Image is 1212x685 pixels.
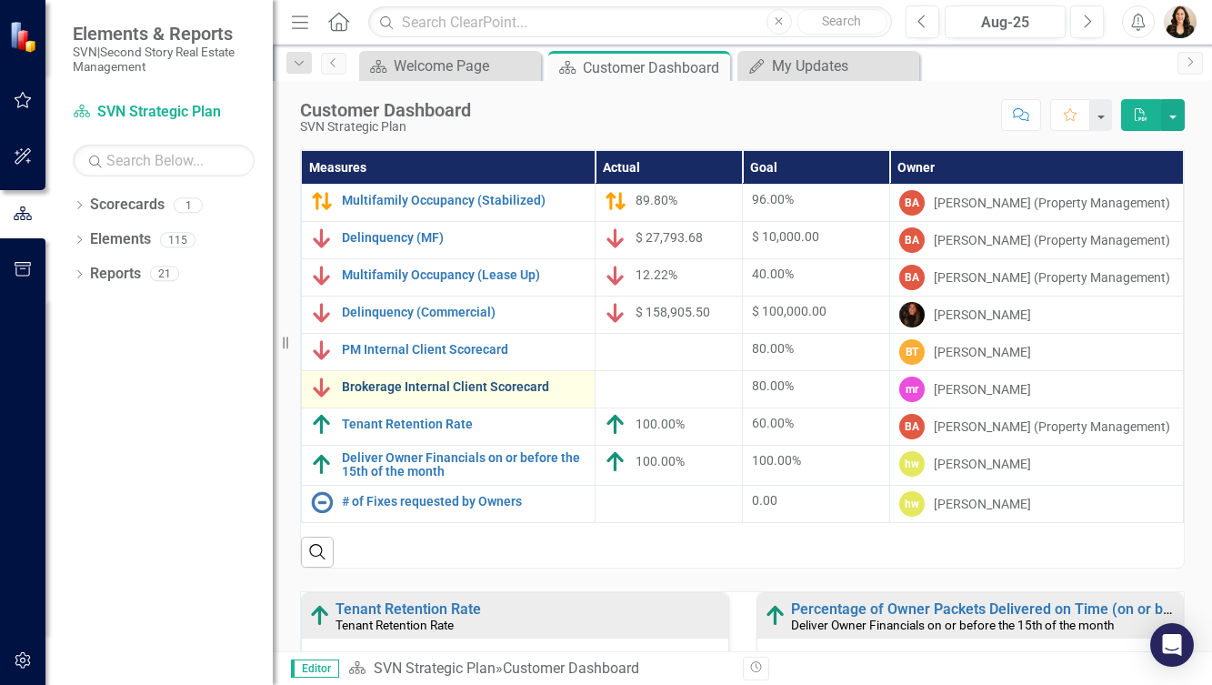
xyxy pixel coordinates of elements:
div: 21 [150,267,179,282]
span: Editor [291,660,339,678]
div: [PERSON_NAME] [934,380,1031,398]
td: Double-Click to Edit Right Click for Context Menu [302,222,596,259]
div: BA [899,190,925,216]
img: Below Plan [311,265,333,287]
span: 0.00 [752,493,777,508]
td: Double-Click to Edit Right Click for Context Menu [302,408,596,446]
div: BA [899,414,925,439]
td: Double-Click to Edit Right Click for Context Menu [302,446,596,486]
img: Below Plan [311,227,333,249]
td: Double-Click to Edit [889,408,1183,446]
img: Above Target [605,414,626,436]
span: 100.00% [636,417,685,431]
div: BA [899,227,925,253]
img: Below Plan [311,302,333,324]
td: Double-Click to Edit [889,185,1183,222]
img: Below Plan [605,302,626,324]
a: PM Internal Client Scorecard [342,343,586,357]
span: $ 100,000.00 [752,304,826,318]
span: 80.00% [752,378,794,393]
td: Double-Click to Edit Right Click for Context Menu [302,259,596,297]
a: Delinquency (MF) [342,231,586,245]
div: BA [899,265,925,290]
img: Jill Allen [899,302,925,327]
div: mr [899,377,925,402]
span: Elements & Reports [73,23,255,45]
a: # of Fixes requested by Owners [342,495,586,509]
a: SVN Strategic Plan [73,102,255,123]
td: Double-Click to Edit Right Click for Context Menu [302,485,596,522]
div: Customer Dashboard [503,660,639,677]
img: Above Target [605,451,626,473]
td: Double-Click to Edit [889,297,1183,334]
div: Welcome Page [394,55,536,77]
td: Double-Click to Edit Right Click for Context Menu [302,185,596,222]
div: [PERSON_NAME] [934,455,1031,473]
td: Double-Click to Edit [889,371,1183,408]
div: SVN Strategic Plan [300,120,471,134]
img: Above Target [311,414,333,436]
img: Below Plan [311,339,333,361]
div: BT [899,339,925,365]
td: Double-Click to Edit [889,485,1183,522]
small: SVN|Second Story Real Estate Management [73,45,255,75]
a: Deliver Owner Financials on or before the 15th of the month [342,451,586,479]
small: Tenant Retention Rate [336,618,454,632]
a: Elements [90,229,151,250]
div: hw [899,491,925,517]
img: Below Plan [605,227,626,249]
td: Double-Click to Edit Right Click for Context Menu [302,371,596,408]
img: Caution [605,190,626,212]
input: Search ClearPoint... [368,6,892,38]
div: [PERSON_NAME] [934,495,1031,513]
span: 100.00% [752,453,801,468]
div: [PERSON_NAME] (Property Management) [934,418,1170,436]
img: ClearPoint Strategy [9,21,41,53]
td: Double-Click to Edit [889,222,1183,259]
a: Tenant Retention Rate [336,600,481,618]
td: Double-Click to Edit [889,334,1183,371]
img: No Information [311,491,333,513]
span: 100.00% [636,454,685,468]
span: 89.80% [636,193,677,207]
img: Above Target [309,605,331,627]
td: Double-Click to Edit Right Click for Context Menu [302,297,596,334]
a: Tenant Retention Rate [342,418,586,431]
span: $ 10,000.00 [752,229,819,244]
div: 1 [174,197,203,213]
small: Deliver Owner Financials on or before the 15th of the month [791,618,1114,632]
span: 96.00% [752,192,794,207]
span: 80.00% [752,341,794,356]
span: Search [822,14,861,28]
a: Multifamily Occupancy (Stabilized) [342,194,586,207]
div: [PERSON_NAME] [934,343,1031,361]
td: Double-Click to Edit [889,259,1183,297]
input: Search Below... [73,145,255,176]
button: Search [796,9,887,35]
a: Scorecards [90,195,165,216]
div: [PERSON_NAME] [934,306,1031,324]
img: Above Target [311,454,333,476]
img: Kristen Hodge [1164,5,1197,38]
div: Aug-25 [951,12,1059,34]
div: My Updates [772,55,915,77]
span: $ 158,905.50 [636,305,710,319]
a: My Updates [742,55,915,77]
span: $ 27,793.68 [636,230,703,245]
div: Open Intercom Messenger [1150,623,1194,667]
div: » [348,659,729,680]
span: 40.00% [752,267,794,281]
img: Below Plan [605,265,626,287]
div: 115 [160,232,195,247]
img: Above Target [765,605,786,627]
td: Double-Click to Edit Right Click for Context Menu [302,334,596,371]
img: Below Plan [311,377,333,398]
div: Customer Dashboard [583,56,726,79]
td: Double-Click to Edit [889,446,1183,486]
div: [PERSON_NAME] (Property Management) [934,268,1170,287]
span: 12.22% [636,267,677,282]
div: hw [899,451,925,477]
a: SVN Strategic Plan [374,660,496,677]
button: Aug-25 [945,5,1066,38]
